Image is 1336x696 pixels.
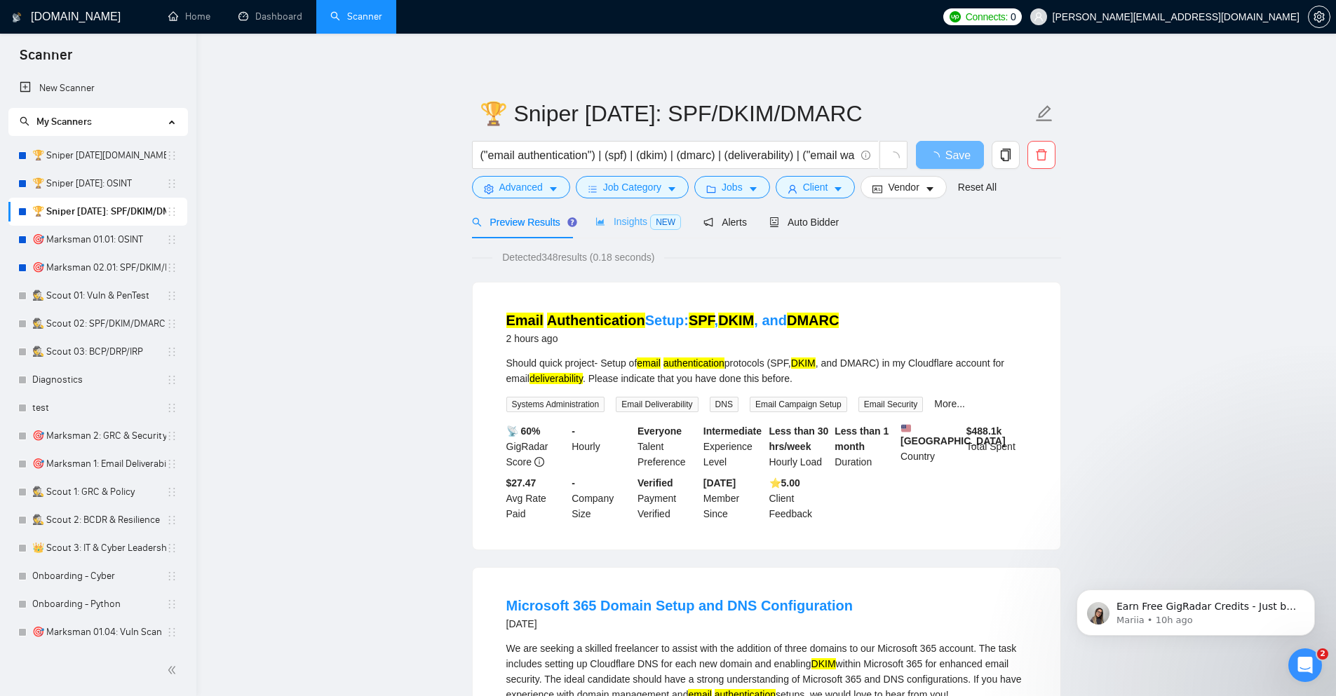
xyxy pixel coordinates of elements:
[472,217,573,228] span: Preview Results
[637,357,660,369] mark: email
[603,179,661,195] span: Job Category
[811,658,836,669] mark: DKIM
[916,141,984,169] button: Save
[1308,11,1330,22] a: setting
[8,534,187,562] li: 👑 Scout 3: IT & Cyber Leadership
[8,366,187,394] li: Diagnostics
[650,214,681,230] span: NEW
[595,217,605,226] span: area-chart
[32,562,166,590] a: Onboarding - Cyber
[32,394,166,422] a: test
[499,179,543,195] span: Advanced
[32,254,166,282] a: 🎯 Marksman 02.01: SPF/DKIM/DMARC
[167,663,181,677] span: double-left
[506,615,853,632] div: [DATE]
[635,421,701,472] div: Talent Preference
[958,179,997,195] a: Reset All
[32,282,166,310] a: 🕵️ Scout 01: Vuln & PenTest
[472,176,570,198] button: settingAdvancedcaret-down
[32,506,166,534] a: 🕵️ Scout 2: BCDR & Resilience
[791,357,816,369] mark: DKIM
[929,151,945,163] span: loading
[703,425,762,437] b: Intermediate
[166,346,177,357] span: holder
[769,477,800,489] b: ⭐️ 5.00
[694,176,770,198] button: folderJobscaret-down
[32,310,166,338] a: 🕵️ Scout 02: SPF/DKIM/DMARC
[861,176,946,198] button: idcardVendorcaret-down
[966,425,1002,437] b: $ 488.1k
[872,184,882,194] span: idcard
[506,313,544,328] mark: Email
[484,184,494,194] span: setting
[506,598,853,613] a: Microsoft 365 Domain Setup and DNS Configuration
[8,254,187,282] li: 🎯 Marksman 02.01: SPF/DKIM/DMARC
[964,421,1030,472] div: Total Spent
[722,179,743,195] span: Jobs
[1028,149,1055,161] span: delete
[663,357,724,369] mark: authentication
[1055,560,1336,658] iframe: Intercom notifications message
[748,184,758,194] span: caret-down
[166,514,177,526] span: holder
[8,506,187,534] li: 🕵️ Scout 2: BCDR & Resilience
[506,477,537,489] b: $27.47
[703,217,747,228] span: Alerts
[504,472,569,524] div: Avg Rate Paid
[616,397,698,412] span: Email Deliverability
[492,250,664,265] span: Detected 348 results (0.18 seconds)
[166,627,177,638] span: holder
[8,226,187,254] li: 🎯 Marksman 01.01: OSINT
[934,398,965,409] a: More...
[548,184,558,194] span: caret-down
[701,421,767,472] div: Experience Level
[858,397,924,412] span: Email Security
[32,618,166,646] a: 🎯 Marksman 01.04: Vuln Scan
[718,313,754,328] mark: DKIM
[166,486,177,498] span: holder
[767,421,832,472] div: Hourly Load
[1309,11,1330,22] span: setting
[898,421,964,472] div: Country
[8,74,187,102] li: New Scanner
[20,116,92,128] span: My Scanners
[8,45,83,74] span: Scanner
[637,425,682,437] b: Everyone
[504,421,569,472] div: GigRadar Score
[1027,141,1055,169] button: delete
[635,472,701,524] div: Payment Verified
[887,151,900,164] span: loading
[506,397,605,412] span: Systems Administration
[861,151,870,160] span: info-circle
[166,599,177,610] span: holder
[787,313,839,328] mark: DMARC
[701,472,767,524] div: Member Since
[710,397,738,412] span: DNS
[506,330,839,347] div: 2 hours ago
[20,116,29,126] span: search
[166,374,177,385] span: holder
[776,176,856,198] button: userClientcaret-down
[706,184,716,194] span: folder
[32,422,166,450] a: 🎯 Marksman 2: GRC & Security Audits
[803,179,828,195] span: Client
[506,425,541,437] b: 📡 60%
[8,282,187,310] li: 🕵️ Scout 01: Vuln & PenTest
[166,206,177,217] span: holder
[769,217,839,228] span: Auto Bidder
[992,141,1020,169] button: copy
[32,366,166,394] a: Diagnostics
[32,338,166,366] a: 🕵️ Scout 03: BCP/DRP/IRP
[32,226,166,254] a: 🎯 Marksman 01.01: OSINT
[32,450,166,478] a: 🎯 Marksman 1: Email Deliverability
[1011,9,1016,25] span: 0
[1317,648,1328,660] span: 2
[595,216,681,227] span: Insights
[32,478,166,506] a: 🕵️ Scout 1: GRC & Policy
[166,178,177,189] span: holder
[1288,648,1322,682] iframe: Intercom live chat
[534,457,544,467] span: info-circle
